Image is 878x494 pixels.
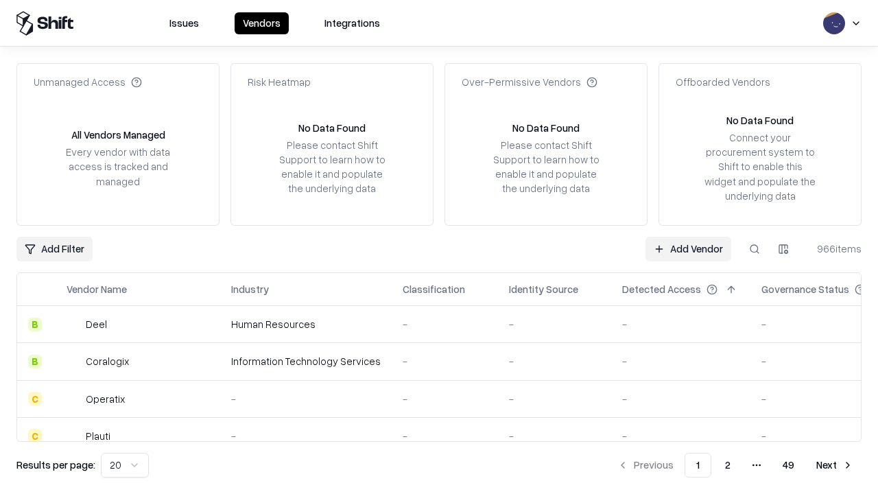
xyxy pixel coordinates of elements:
[807,242,862,256] div: 966 items
[622,392,739,406] div: -
[622,282,701,296] div: Detected Access
[231,282,269,296] div: Industry
[509,392,600,406] div: -
[86,429,110,443] div: Plauti
[403,317,487,331] div: -
[275,138,389,196] div: Please contact Shift Support to learn how to enable it and populate the underlying data
[685,453,711,478] button: 1
[67,392,80,405] img: Operatix
[67,282,127,296] div: Vendor Name
[403,282,465,296] div: Classification
[231,354,381,368] div: Information Technology Services
[509,317,600,331] div: -
[609,453,862,478] nav: pagination
[231,317,381,331] div: Human Resources
[403,392,487,406] div: -
[67,355,80,368] img: Coralogix
[67,318,80,331] img: Deel
[462,75,597,89] div: Over-Permissive Vendors
[316,12,388,34] button: Integrations
[509,429,600,443] div: -
[161,12,207,34] button: Issues
[772,453,805,478] button: 49
[622,317,739,331] div: -
[645,237,731,261] a: Add Vendor
[67,429,80,443] img: Plauti
[761,282,849,296] div: Governance Status
[512,121,580,135] div: No Data Found
[403,429,487,443] div: -
[16,458,95,472] p: Results per page:
[86,392,125,406] div: Operatix
[61,145,175,188] div: Every vendor with data access is tracked and managed
[248,75,311,89] div: Risk Heatmap
[403,354,487,368] div: -
[726,113,794,128] div: No Data Found
[34,75,142,89] div: Unmanaged Access
[622,354,739,368] div: -
[235,12,289,34] button: Vendors
[28,392,42,405] div: C
[622,429,739,443] div: -
[28,318,42,331] div: B
[703,130,817,203] div: Connect your procurement system to Shift to enable this widget and populate the underlying data
[509,354,600,368] div: -
[231,429,381,443] div: -
[808,453,862,478] button: Next
[714,453,741,478] button: 2
[28,355,42,368] div: B
[28,429,42,443] div: C
[71,128,165,142] div: All Vendors Managed
[509,282,578,296] div: Identity Source
[231,392,381,406] div: -
[86,354,129,368] div: Coralogix
[16,237,93,261] button: Add Filter
[86,317,107,331] div: Deel
[298,121,366,135] div: No Data Found
[676,75,770,89] div: Offboarded Vendors
[489,138,603,196] div: Please contact Shift Support to learn how to enable it and populate the underlying data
